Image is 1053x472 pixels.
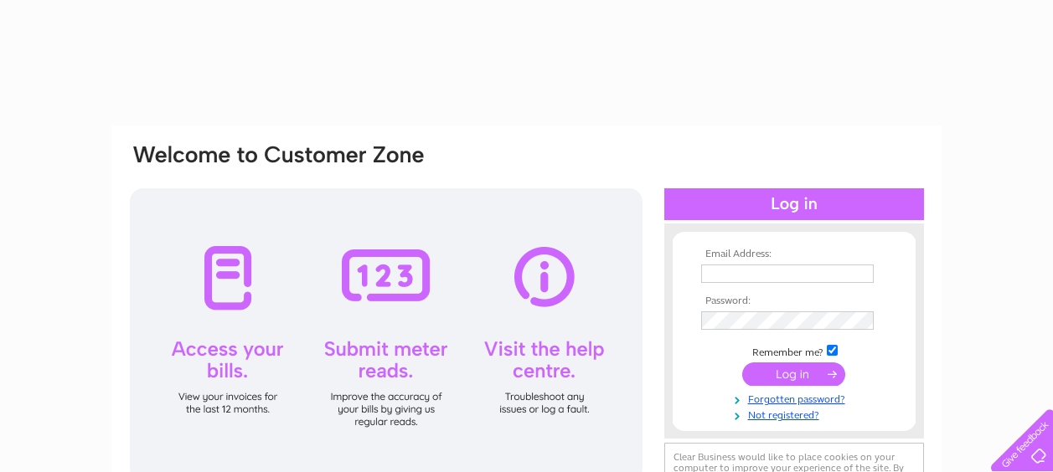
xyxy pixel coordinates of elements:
[697,342,891,359] td: Remember me?
[697,295,891,307] th: Password:
[742,362,845,386] input: Submit
[701,406,891,422] a: Not registered?
[701,390,891,406] a: Forgotten password?
[697,249,891,260] th: Email Address:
